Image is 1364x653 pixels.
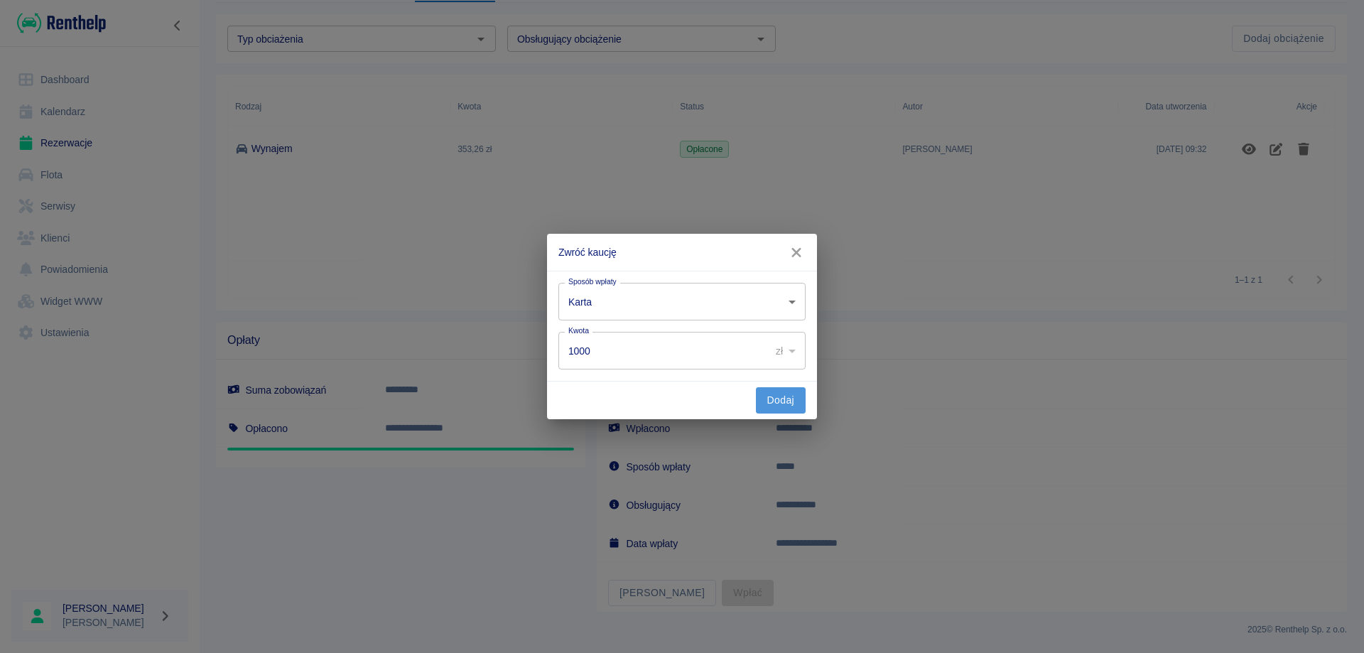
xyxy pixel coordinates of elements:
[766,332,806,369] div: zł
[568,276,617,287] label: Sposób wpłaty
[568,325,589,336] label: Kwota
[756,387,806,414] button: Dodaj
[558,283,806,320] div: Karta
[547,234,817,271] h2: Zwróć kaucję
